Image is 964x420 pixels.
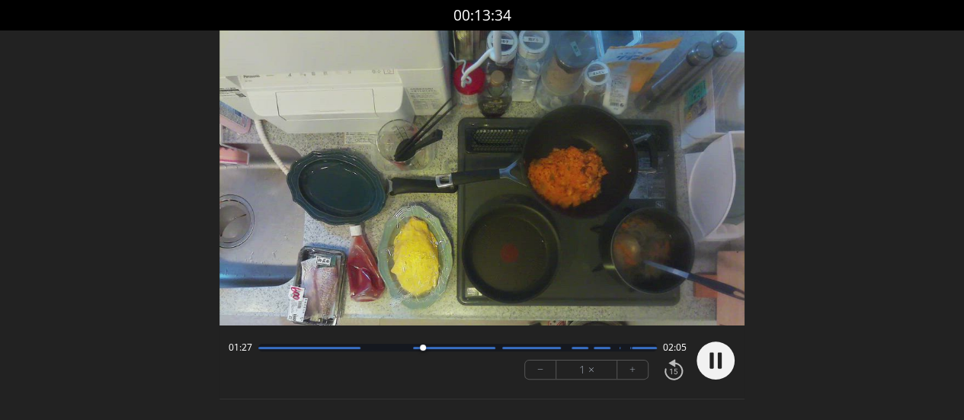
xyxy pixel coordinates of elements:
[663,341,687,354] span: 02:05
[556,361,617,379] div: 1 ×
[617,361,648,379] button: +
[229,341,252,354] span: 01:27
[453,5,511,27] a: 00:13:34
[525,361,556,379] button: −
